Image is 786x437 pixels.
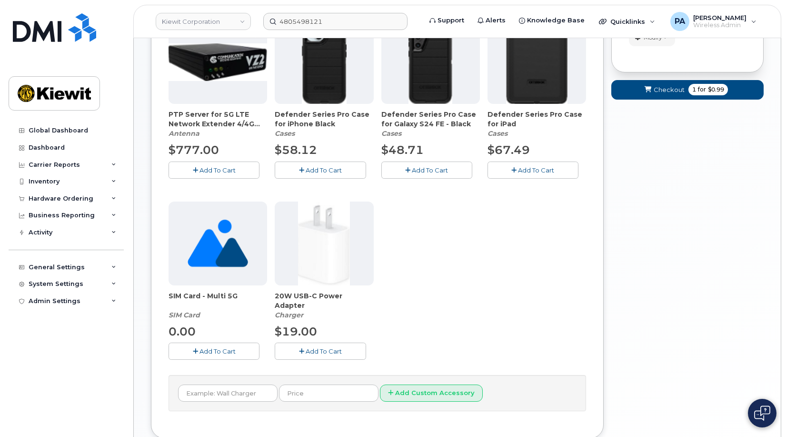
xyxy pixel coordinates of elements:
span: Add To Cart [199,166,236,174]
span: Defender Series Pro Case for Galaxy S24 FE - Black [381,110,480,129]
span: $48.71 [381,143,424,157]
img: defenderiphone14.png [302,20,347,104]
div: 20W USB-C Power Adapter [275,291,373,320]
span: Add To Cart [306,166,342,174]
span: Checkout [654,85,685,94]
span: Support [438,16,464,25]
span: $67.49 [488,143,530,157]
em: Cases [381,129,401,138]
span: 20W USB-C Power Adapter [275,291,373,310]
span: Add To Cart [518,166,554,174]
img: defenders23fe.png [408,20,452,104]
button: Add To Cart [275,162,366,178]
span: Quicklinks [610,18,645,25]
span: $58.12 [275,143,317,157]
div: Quicklinks [592,12,662,31]
a: Support [423,11,471,30]
div: Defender Series Pro Case for iPhone Black [275,110,373,138]
img: defenderipad10thgen.png [506,20,567,104]
em: Antenna [169,129,199,138]
input: Find something... [263,13,408,30]
span: PA [675,16,685,27]
a: Alerts [471,11,512,30]
span: Add To Cart [306,347,342,355]
button: Add To Cart [488,162,578,178]
span: Alerts [486,16,506,25]
span: $0.99 [708,85,724,94]
input: Price [279,385,378,402]
img: no_image_found-2caef05468ed5679b831cfe6fc140e25e0c280774317ffc20a367ab7fd17291e.png [188,202,248,285]
input: Example: Wall Charger [178,385,278,402]
span: Add To Cart [199,347,236,355]
a: Knowledge Base [512,11,591,30]
span: Knowledge Base [527,16,585,25]
span: Add To Cart [412,166,448,174]
button: Add To Cart [169,343,259,359]
a: Kiewit Corporation [156,13,251,30]
button: Add Custom Accessory [380,385,483,402]
em: Charger [275,311,303,319]
span: SIM Card - Multi 5G [169,291,267,310]
span: Wireless Admin [693,21,746,29]
em: SIM Card [169,311,200,319]
span: PTP Server for 5G LTE Network Extender 4/4G LTE Network Extender 3 [169,110,267,129]
span: $777.00 [169,143,219,157]
div: Paul Andrews [664,12,763,31]
div: SIM Card - Multi 5G [169,291,267,320]
button: Add To Cart [169,162,259,178]
em: Cases [275,129,295,138]
span: Defender Series Pro Case for iPad [488,110,586,129]
span: $19.00 [275,325,317,338]
span: 0.00 [169,325,196,338]
div: Defender Series Pro Case for Galaxy S24 FE - Black [381,110,480,138]
span: 1 [692,85,696,94]
img: apple20w.jpg [298,202,350,285]
img: Casa_Sysem.png [169,43,267,81]
div: Defender Series Pro Case for iPad [488,110,586,138]
span: for [696,85,708,94]
span: Defender Series Pro Case for iPhone Black [275,110,373,129]
button: Checkout 1 for $0.99 [611,80,764,100]
img: Open chat [754,406,770,421]
button: Add To Cart [275,343,366,359]
span: [PERSON_NAME] [693,14,746,21]
em: Cases [488,129,507,138]
div: PTP Server for 5G LTE Network Extender 4/4G LTE Network Extender 3 [169,110,267,138]
button: Add To Cart [381,162,472,178]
